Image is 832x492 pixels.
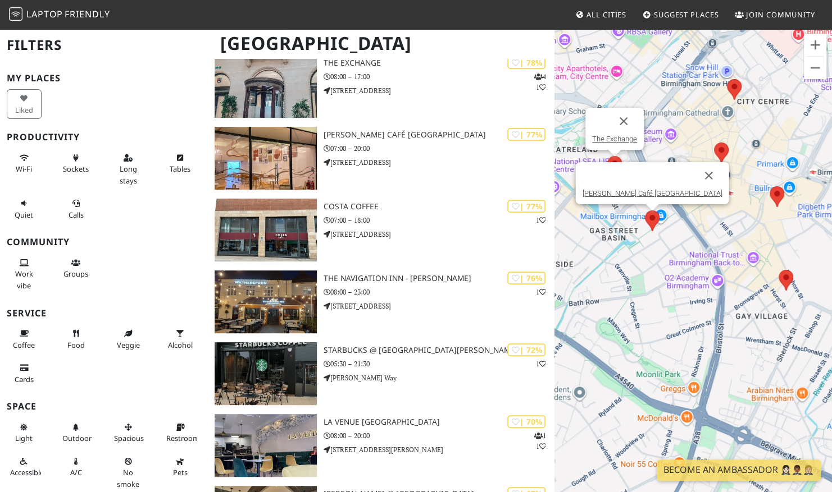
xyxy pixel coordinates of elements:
[324,287,554,297] p: 08:00 – 23:00
[7,73,201,84] h3: My Places
[535,287,545,297] p: 1
[804,34,826,56] button: Zoom in
[7,324,42,354] button: Coffee
[324,215,554,226] p: 07:00 – 18:00
[215,270,317,333] img: The Navigation Inn - JD Wetherspoon
[69,210,84,220] span: Video/audio calls
[657,459,821,481] a: Become an Ambassador 🤵🏻‍♀️🤵🏾‍♂️🤵🏼‍♀️
[163,418,198,448] button: Restroom
[507,128,545,141] div: | 77%
[324,71,554,82] p: 08:00 – 17:00
[7,149,42,178] button: Wi-Fi
[7,401,201,412] h3: Space
[324,143,554,154] p: 07:00 – 20:00
[7,254,42,295] button: Work vibe
[587,10,626,20] span: All Cities
[746,10,815,20] span: Join Community
[324,202,554,211] h3: Costa Coffee
[324,229,554,240] p: [STREET_ADDRESS]
[59,452,94,482] button: A/C
[730,4,820,25] a: Join Community
[59,418,94,448] button: Outdoor
[208,127,554,190] a: Elio Café Birmingham | 77% [PERSON_NAME] Café [GEOGRAPHIC_DATA] 07:00 – 20:00 [STREET_ADDRESS]
[26,8,63,20] span: Laptop
[166,433,199,443] span: Restroom
[9,7,22,21] img: LaptopFriendly
[324,130,554,140] h3: [PERSON_NAME] Café [GEOGRAPHIC_DATA]
[583,189,722,197] a: [PERSON_NAME] Café [GEOGRAPHIC_DATA]
[163,149,198,178] button: Tables
[7,132,201,142] h3: Productivity
[15,374,34,384] span: Credit cards
[324,358,554,369] p: 05:30 – 21:30
[111,149,146,190] button: Long stays
[163,452,198,482] button: Pets
[324,444,554,455] p: [STREET_ADDRESS][PERSON_NAME]
[654,10,719,20] span: Suggest Places
[208,270,554,333] a: The Navigation Inn - JD Wetherspoon | 76% 1 The Navigation Inn - [PERSON_NAME] 08:00 – 23:00 [STR...
[592,135,637,143] a: The Exchange
[695,162,722,189] button: Close
[15,433,33,443] span: Natural light
[208,55,554,118] a: The Exchange | 78% 41 The Exchange 08:00 – 17:00 [STREET_ADDRESS]
[215,414,317,477] img: La Venue Coffee House
[208,199,554,261] a: Costa Coffee | 77% 1 Costa Coffee 07:00 – 18:00 [STREET_ADDRESS]
[535,358,545,369] p: 1
[62,433,92,443] span: Outdoor area
[208,342,554,405] a: Starbucks @ Sir Herbert Austin Way | 72% 1 Starbucks @ [GEOGRAPHIC_DATA][PERSON_NAME] 05:30 – 21:...
[534,71,545,93] p: 4 1
[65,8,110,20] span: Friendly
[7,358,42,388] button: Cards
[59,149,94,178] button: Sockets
[13,340,35,350] span: Coffee
[7,237,201,247] h3: Community
[610,108,637,135] button: Close
[7,308,201,319] h3: Service
[117,467,139,489] span: Smoke free
[7,194,42,224] button: Quiet
[211,28,552,59] h1: [GEOGRAPHIC_DATA]
[324,430,554,441] p: 08:00 – 20:00
[215,199,317,261] img: Costa Coffee
[507,272,545,284] div: | 76%
[324,373,554,383] p: [PERSON_NAME] Way
[324,157,554,168] p: [STREET_ADDRESS]
[168,340,193,350] span: Alcohol
[111,418,146,448] button: Spacious
[114,433,144,443] span: Spacious
[507,200,545,213] div: | 77%
[215,342,317,405] img: Starbucks @ Sir Herbert Austin Way
[116,340,139,350] span: Veggie
[170,164,190,174] span: Work-friendly tables
[63,269,88,279] span: Group tables
[507,343,545,356] div: | 72%
[70,467,82,477] span: Air conditioned
[16,164,32,174] span: Stable Wi-Fi
[63,164,89,174] span: Power sockets
[638,4,724,25] a: Suggest Places
[324,274,554,283] h3: The Navigation Inn - [PERSON_NAME]
[15,210,33,220] span: Quiet
[173,467,188,477] span: Pet friendly
[163,324,198,354] button: Alcohol
[507,415,545,428] div: | 70%
[7,28,201,62] h2: Filters
[215,55,317,118] img: The Exchange
[208,414,554,477] a: La Venue Coffee House | 70% 11 La Venue [GEOGRAPHIC_DATA] 08:00 – 20:00 [STREET_ADDRESS][PERSON_N...
[7,452,42,482] button: Accessible
[9,5,110,25] a: LaptopFriendly LaptopFriendly
[67,340,85,350] span: Food
[119,164,137,185] span: Long stays
[111,324,146,354] button: Veggie
[324,301,554,311] p: [STREET_ADDRESS]
[215,127,317,190] img: Elio Café Birmingham
[7,418,42,448] button: Light
[324,85,554,96] p: [STREET_ADDRESS]
[59,254,94,283] button: Groups
[571,4,631,25] a: All Cities
[10,467,44,477] span: Accessible
[324,417,554,427] h3: La Venue [GEOGRAPHIC_DATA]
[59,324,94,354] button: Food
[534,430,545,452] p: 1 1
[59,194,94,224] button: Calls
